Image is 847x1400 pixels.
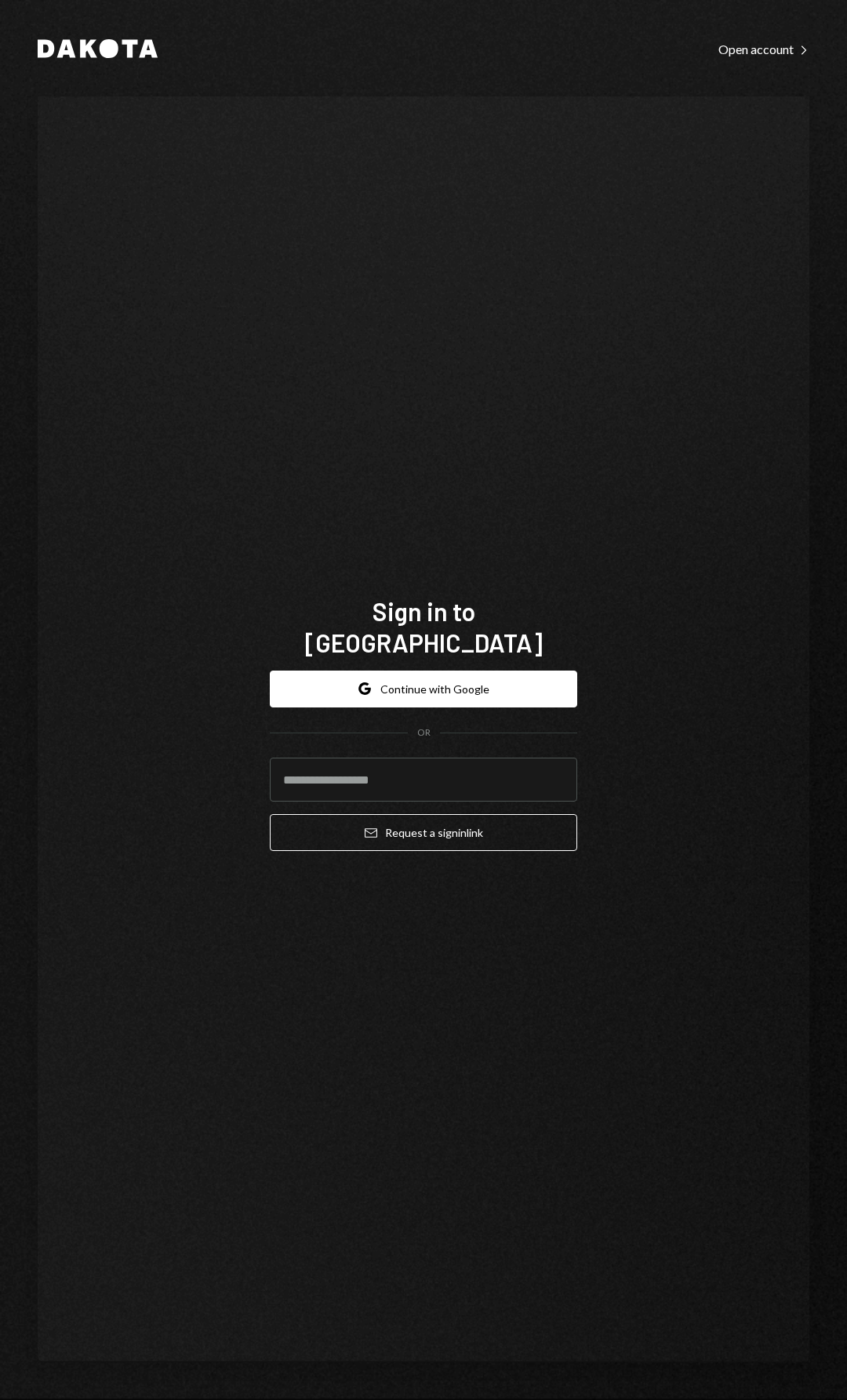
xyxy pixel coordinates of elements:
div: Open account [718,42,809,57]
h1: Sign in to [GEOGRAPHIC_DATA] [270,595,577,658]
button: Continue with Google [270,671,577,707]
a: Open account [718,40,809,57]
button: Request a signinlink [270,814,577,851]
div: OR [417,726,431,740]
